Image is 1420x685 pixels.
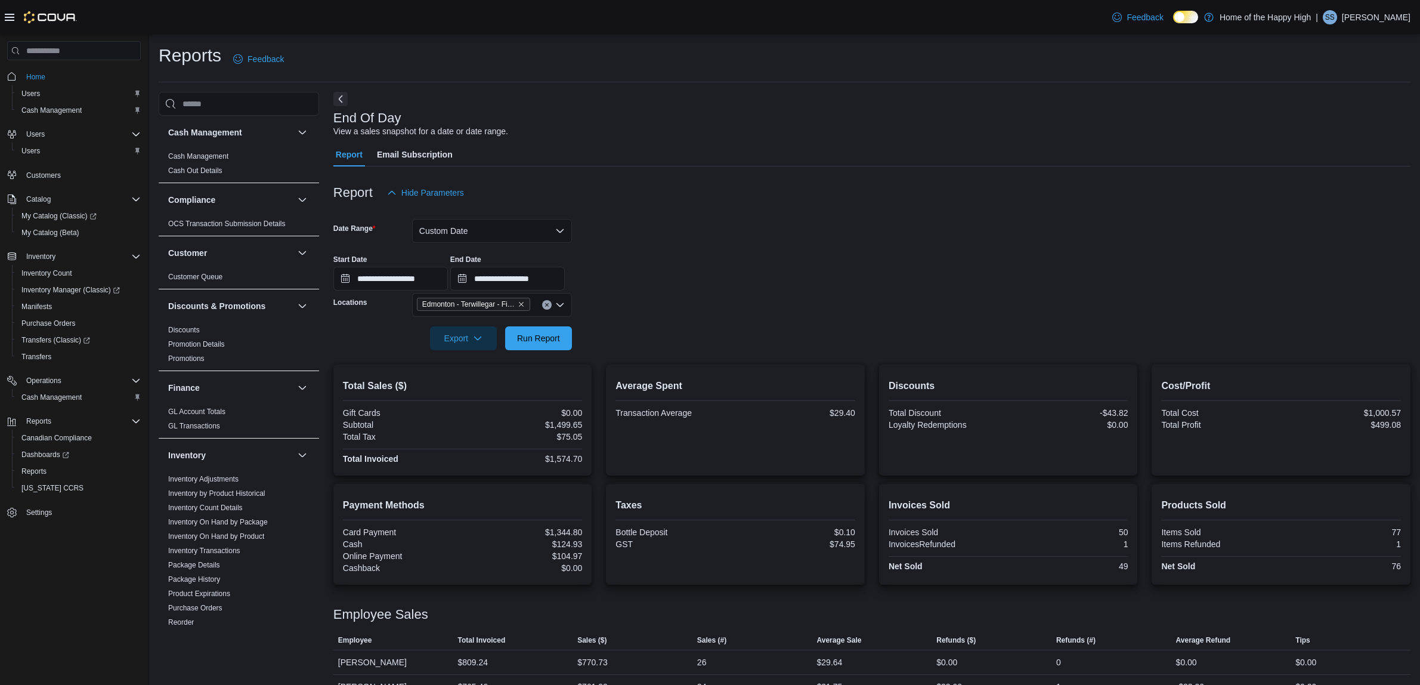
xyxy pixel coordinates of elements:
a: Transfers (Classic) [12,332,146,348]
button: Users [12,143,146,159]
div: Transaction Average [615,408,733,418]
p: | [1316,10,1318,24]
span: Refunds (#) [1056,635,1096,645]
div: GST [615,539,733,549]
div: $104.97 [465,551,583,561]
span: Product Expirations [168,589,230,598]
div: View a sales snapshot for a date or date range. [333,125,508,138]
div: Total Cost [1161,408,1279,418]
button: Customer [168,247,293,259]
span: Transfers (Classic) [21,335,90,345]
div: $0.00 [1295,655,1316,669]
span: Reports [26,416,51,426]
span: Inventory Count [17,266,141,280]
label: Date Range [333,224,376,233]
div: Cashback [343,563,460,573]
div: 1 [1283,539,1401,549]
input: Press the down key to open a popover containing a calendar. [333,267,448,291]
a: Customers [21,168,66,183]
h3: Finance [168,382,200,394]
a: Cash Management [17,390,86,405]
button: [US_STATE] CCRS [12,480,146,496]
button: Reports [2,413,146,430]
button: Clear input [542,300,552,310]
a: Purchase Orders [17,316,81,331]
span: Transfers (Classic) [17,333,141,347]
span: Cash Management [17,103,141,118]
span: Inventory Adjustments [168,474,239,484]
div: Items Refunded [1161,539,1279,549]
span: Inventory [21,249,141,264]
span: Package History [168,575,220,584]
button: Reports [12,463,146,480]
span: Feedback [248,53,284,65]
a: Inventory Transactions [168,547,240,555]
button: Purchase Orders [12,315,146,332]
button: Operations [2,372,146,389]
span: [US_STATE] CCRS [21,483,83,493]
span: Feedback [1127,11,1163,23]
label: Start Date [333,255,367,264]
button: Settings [2,504,146,521]
a: Manifests [17,300,57,314]
span: Inventory Count Details [168,503,243,513]
div: Total Discount [889,408,1006,418]
span: GL Transactions [168,421,220,431]
span: Users [21,146,40,156]
a: Users [17,87,45,101]
a: Transfers (Classic) [17,333,95,347]
span: Users [17,144,141,158]
div: $29.40 [738,408,855,418]
h2: Discounts [889,379,1128,393]
div: Sajjad Syed [1323,10,1337,24]
span: SS [1325,10,1335,24]
button: Inventory [168,449,293,461]
button: Finance [295,381,310,395]
a: OCS Transaction Submission Details [168,220,286,228]
span: Users [26,129,45,139]
a: Feedback [1107,5,1168,29]
div: Total Tax [343,432,460,442]
p: Home of the Happy High [1220,10,1311,24]
div: $1,574.70 [465,454,583,464]
button: Transfers [12,348,146,365]
span: Dashboards [21,450,69,459]
div: 77 [1283,527,1401,537]
div: Discounts & Promotions [159,323,319,371]
button: Next [333,92,348,106]
a: Inventory by Product Historical [168,489,265,498]
h2: Taxes [615,498,855,513]
span: Sales ($) [577,635,607,645]
span: OCS Transaction Submission Details [168,219,286,229]
span: Edmonton - Terwillegar - Fire & Flower [422,298,515,310]
nav: Complex example [7,63,141,552]
button: Manifests [12,298,146,315]
span: Cash Management [168,152,228,161]
a: Home [21,70,50,84]
div: InvoicesRefunded [889,539,1006,549]
span: Customers [21,168,141,183]
button: Compliance [168,194,293,206]
a: Inventory Manager (Classic) [17,283,125,297]
input: Press the down key to open a popover containing a calendar. [450,267,565,291]
span: My Catalog (Beta) [21,228,79,237]
div: Total Profit [1161,420,1279,430]
span: Cash Management [21,106,82,115]
a: GL Account Totals [168,408,225,416]
a: Canadian Compliance [17,431,97,445]
span: Discounts [168,325,200,335]
a: Dashboards [12,446,146,463]
button: Users [21,127,50,141]
div: $1,344.80 [465,527,583,537]
button: Discounts & Promotions [295,299,310,313]
span: Home [26,72,45,82]
button: Users [12,85,146,102]
a: Users [17,144,45,158]
span: Purchase Orders [21,319,76,328]
span: Inventory [26,252,55,261]
div: Online Payment [343,551,460,561]
h2: Cost/Profit [1161,379,1401,393]
span: Washington CCRS [17,481,141,495]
